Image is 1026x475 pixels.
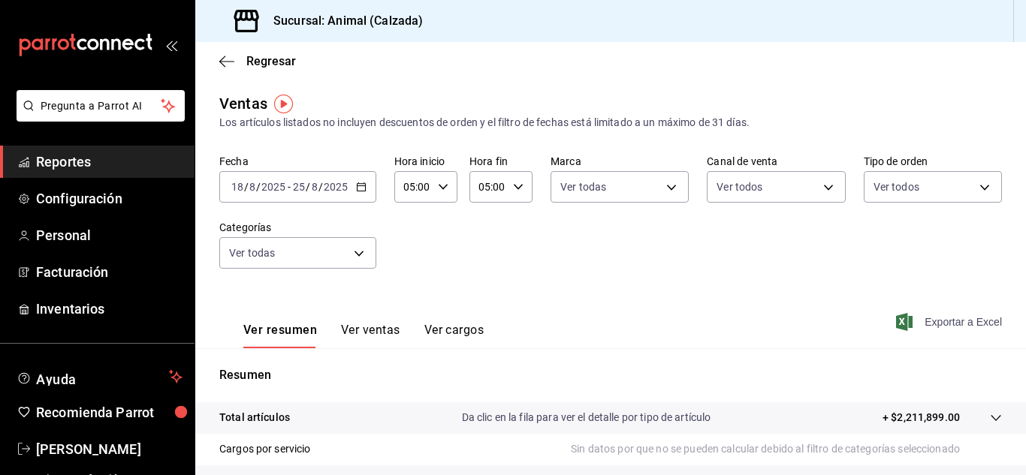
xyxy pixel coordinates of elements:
[36,299,183,319] span: Inventarios
[256,181,261,193] span: /
[318,181,323,193] span: /
[219,410,290,425] p: Total artículos
[231,181,244,193] input: --
[462,410,711,425] p: Da clic en la fila para ver el detalle por tipo de artículo
[261,12,423,30] h3: Sucursal: Animal (Calzada)
[219,366,1002,384] p: Resumen
[292,181,306,193] input: --
[261,181,286,193] input: ----
[219,115,1002,131] div: Los artículos listados no incluyen descuentos de orden y el filtro de fechas está limitado a un m...
[165,39,177,51] button: open_drawer_menu
[243,323,484,348] div: navigation tabs
[551,156,689,167] label: Marca
[36,225,183,245] span: Personal
[864,156,1002,167] label: Tipo de orden
[36,188,183,209] span: Configuración
[571,441,1002,457] p: Sin datos por que no se pueden calcular debido al filtro de categorías seleccionado
[243,323,317,348] button: Ver resumen
[219,54,296,68] button: Regresar
[219,92,267,115] div: Ventas
[883,410,960,425] p: + $2,211,899.00
[311,181,318,193] input: --
[560,179,606,194] span: Ver todas
[246,54,296,68] span: Regresar
[899,313,1002,331] button: Exportar a Excel
[288,181,291,193] span: -
[219,156,376,167] label: Fecha
[274,95,293,113] img: Tooltip marker
[36,402,183,422] span: Recomienda Parrot
[469,156,533,167] label: Hora fin
[244,181,249,193] span: /
[306,181,310,193] span: /
[41,98,161,114] span: Pregunta a Parrot AI
[424,323,484,348] button: Ver cargos
[341,323,400,348] button: Ver ventas
[36,368,163,386] span: Ayuda
[229,245,275,260] span: Ver todas
[36,262,183,282] span: Facturación
[707,156,845,167] label: Canal de venta
[11,109,185,125] a: Pregunta a Parrot AI
[219,441,311,457] p: Cargos por servicio
[323,181,349,193] input: ----
[219,222,376,233] label: Categorías
[394,156,457,167] label: Hora inicio
[36,439,183,459] span: [PERSON_NAME]
[717,179,762,194] span: Ver todos
[36,152,183,172] span: Reportes
[874,179,919,194] span: Ver todos
[249,181,256,193] input: --
[17,90,185,122] button: Pregunta a Parrot AI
